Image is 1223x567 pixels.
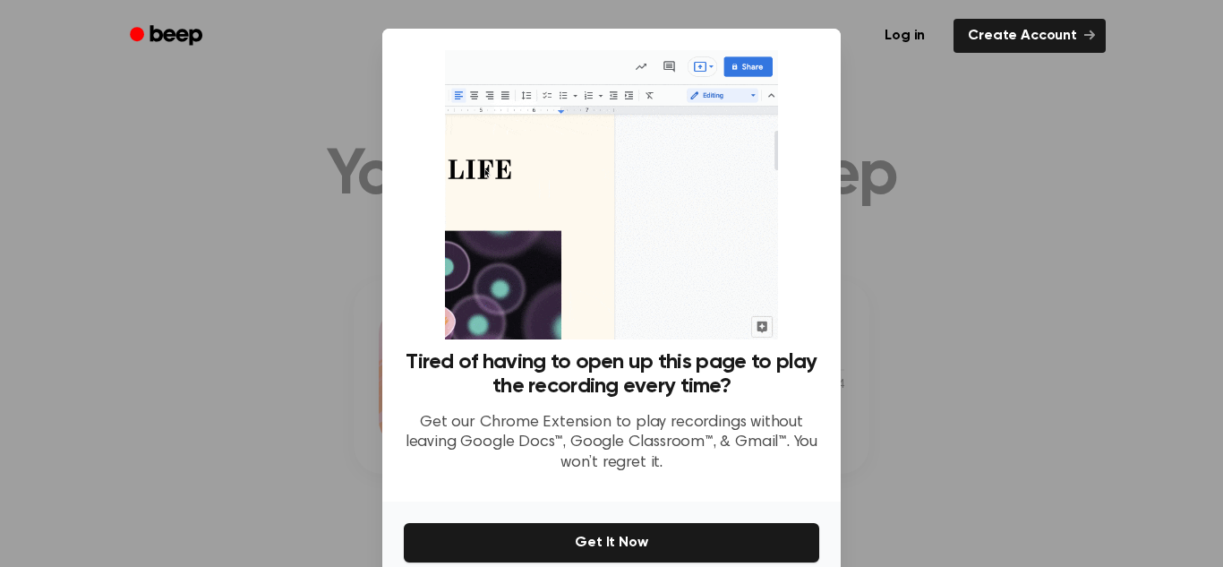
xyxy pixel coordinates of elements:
p: Get our Chrome Extension to play recordings without leaving Google Docs™, Google Classroom™, & Gm... [404,413,819,474]
button: Get It Now [404,523,819,563]
img: Beep extension in action [445,50,777,339]
h3: Tired of having to open up this page to play the recording every time? [404,350,819,399]
a: Create Account [954,19,1106,53]
a: Beep [117,19,218,54]
a: Log in [867,15,943,56]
